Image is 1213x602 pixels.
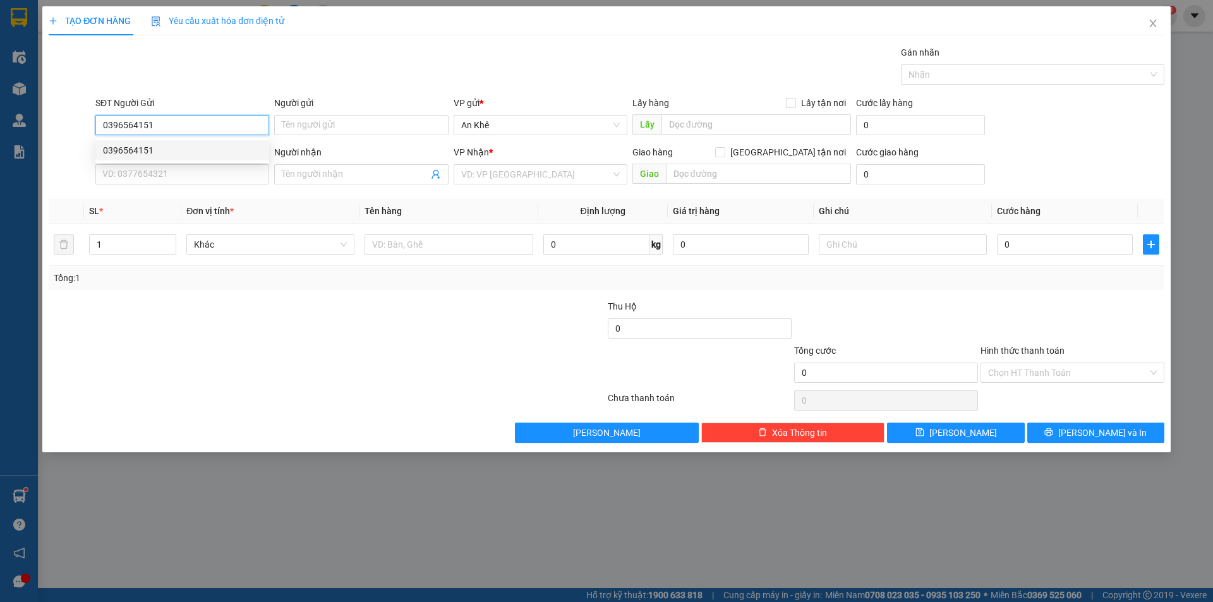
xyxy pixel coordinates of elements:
div: Người nhận [274,145,448,159]
input: 0 [673,234,809,255]
span: SL [82,73,99,90]
button: delete [54,234,74,255]
button: printer[PERSON_NAME] và In [1027,423,1164,443]
span: Khác [194,235,347,254]
div: SĐT Người Gửi [95,96,269,110]
div: 0968998995 [11,26,112,44]
span: Định lượng [581,206,625,216]
button: Close [1135,6,1171,42]
span: Giao [632,164,666,184]
span: [PERSON_NAME] [573,426,641,440]
span: Lấy tận nơi [796,96,851,110]
span: SL [89,206,99,216]
button: [PERSON_NAME] [515,423,699,443]
div: Tên hàng: ( : 1 ) [11,74,222,90]
input: Cước giao hàng [856,164,985,184]
span: TẠO ĐƠN HÀNG [49,16,131,26]
input: Dọc đường [661,114,851,135]
span: Giá trị hàng [673,206,720,216]
span: save [915,428,924,438]
div: Chưa thanh toán [606,391,793,413]
div: 0865627442 [121,26,222,44]
input: VD: Bàn, Ghế [365,234,533,255]
th: Ghi chú [814,199,992,224]
label: Cước giao hàng [856,147,919,157]
div: 50.000 [9,51,114,66]
span: [PERSON_NAME] [929,426,997,440]
button: deleteXóa Thông tin [701,423,885,443]
span: Tổng cước [794,346,836,356]
button: plus [1143,234,1159,255]
span: Yêu cầu xuất hóa đơn điện tử [151,16,284,26]
img: icon [151,16,161,27]
span: [PERSON_NAME] và In [1058,426,1147,440]
span: Thu Hộ [608,301,637,311]
span: Gửi: [11,12,30,25]
span: Cước hàng [997,206,1041,216]
span: Đơn vị tính [186,206,234,216]
div: 0396564151 [95,140,269,160]
span: kg [650,234,663,255]
div: Bình Thạnh [121,11,222,26]
span: user-add [431,169,441,179]
label: Cước lấy hàng [856,98,913,108]
span: printer [1044,428,1053,438]
span: Lấy [632,114,661,135]
span: CR : [9,52,29,66]
span: Lấy hàng [632,98,669,108]
label: Hình thức thanh toán [981,346,1065,356]
input: Dọc đường [666,164,851,184]
span: plus [1144,239,1159,250]
span: Nhận: [121,12,151,25]
span: Giao hàng [632,147,673,157]
div: Người gửi [274,96,448,110]
div: 0396564151 [103,143,262,157]
span: [GEOGRAPHIC_DATA] tận nơi [725,145,851,159]
input: Cước lấy hàng [856,115,985,135]
span: close [1148,18,1158,28]
span: delete [758,428,767,438]
span: An Khê [461,116,620,135]
input: Ghi Chú [819,234,987,255]
div: VP gửi [454,96,627,110]
label: Gán nhãn [901,47,939,57]
div: An Khê [11,11,112,26]
button: save[PERSON_NAME] [887,423,1024,443]
div: Tổng: 1 [54,271,468,285]
span: VP Nhận [454,147,489,157]
span: plus [49,16,57,25]
span: Xóa Thông tin [772,426,827,440]
span: Tên hàng [365,206,402,216]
